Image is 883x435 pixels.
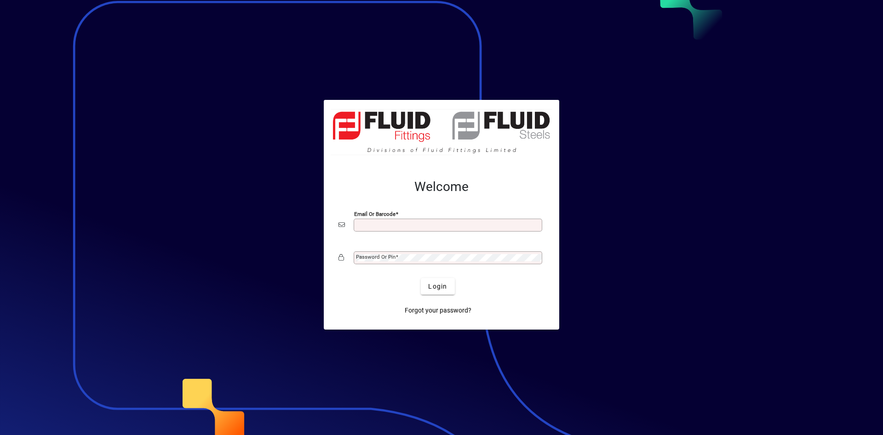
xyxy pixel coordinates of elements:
[356,254,396,260] mat-label: Password or Pin
[428,282,447,291] span: Login
[421,278,454,295] button: Login
[338,179,545,195] h2: Welcome
[354,211,396,217] mat-label: Email or Barcode
[405,306,471,315] span: Forgot your password?
[401,302,475,319] a: Forgot your password?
